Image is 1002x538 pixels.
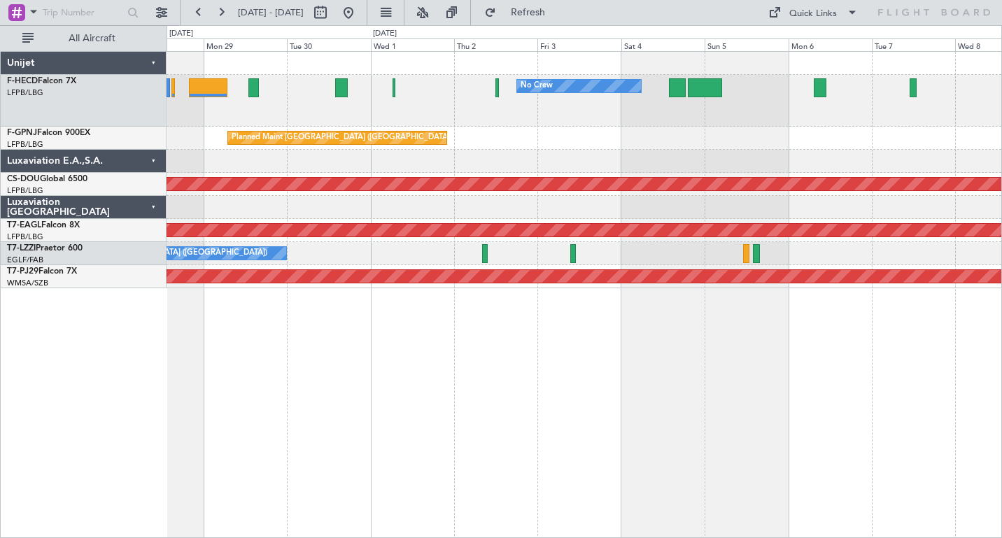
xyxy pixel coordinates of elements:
div: No Crew [521,76,553,97]
div: Thu 2 [454,38,537,51]
span: All Aircraft [36,34,148,43]
a: LFPB/LBG [7,87,43,98]
a: T7-LZZIPraetor 600 [7,244,83,253]
a: LFPB/LBG [7,185,43,196]
span: T7-EAGL [7,221,41,229]
a: T7-PJ29Falcon 7X [7,267,77,276]
div: [DATE] [373,28,397,40]
a: WMSA/SZB [7,278,48,288]
div: Quick Links [789,7,837,21]
a: F-GPNJFalcon 900EX [7,129,90,137]
div: Planned Maint [GEOGRAPHIC_DATA] ([GEOGRAPHIC_DATA]) [232,127,452,148]
button: All Aircraft [15,27,152,50]
a: LFPB/LBG [7,139,43,150]
div: Sat 4 [621,38,705,51]
div: Fri 3 [537,38,621,51]
a: T7-EAGLFalcon 8X [7,221,80,229]
span: F-GPNJ [7,129,37,137]
span: T7-PJ29 [7,267,38,276]
div: Sun 5 [705,38,788,51]
button: Refresh [478,1,562,24]
span: [DATE] - [DATE] [238,6,304,19]
div: Tue 30 [287,38,370,51]
div: Mon 29 [204,38,287,51]
div: [DATE] [169,28,193,40]
div: Tue 7 [872,38,955,51]
button: Quick Links [761,1,865,24]
a: EGLF/FAB [7,255,43,265]
div: Mon 6 [789,38,872,51]
span: CS-DOU [7,175,40,183]
span: F-HECD [7,77,38,85]
span: T7-LZZI [7,244,36,253]
a: LFPB/LBG [7,232,43,242]
div: Wed 1 [371,38,454,51]
input: Trip Number [43,2,123,23]
a: F-HECDFalcon 7X [7,77,76,85]
a: CS-DOUGlobal 6500 [7,175,87,183]
span: Refresh [499,8,558,17]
